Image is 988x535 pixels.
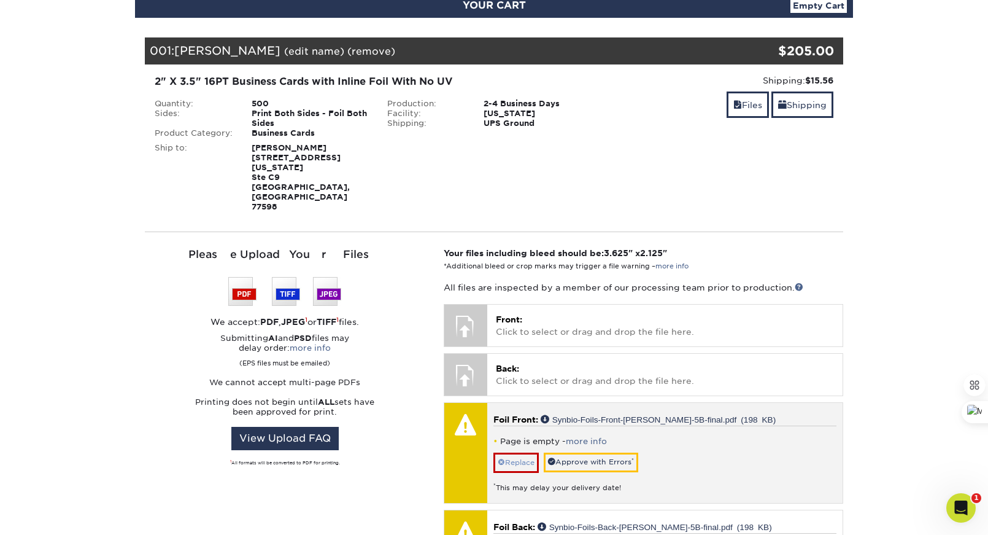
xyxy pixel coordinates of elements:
iframe: Intercom live chat [946,493,976,523]
a: Approve with Errors* [544,453,638,472]
p: We cannot accept multi-page PDFs [145,378,425,388]
span: Front: [496,314,522,324]
strong: TIFF [317,317,336,327]
p: Printing does not begin until sets have been approved for print. [145,397,425,417]
p: Click to select or drag and drop the file here. [496,362,834,388]
a: Files [727,92,769,118]
span: 1 [971,493,981,503]
div: Shipping: [619,74,833,87]
a: Synbio-Foils-Front-[PERSON_NAME]-5B-final.pdf (198 KB) [541,415,776,423]
div: Shipping: [378,119,475,128]
sup: 1 [230,459,231,463]
div: $205.00 [727,42,834,60]
div: Ship to: [145,143,242,212]
span: [PERSON_NAME] [174,44,280,57]
div: We accept: , or files. [145,316,425,328]
li: Page is empty - [493,436,836,447]
div: 500 [242,99,378,109]
div: Facility: [378,109,475,119]
span: files [733,100,742,110]
span: shipping [778,100,787,110]
div: 001: [145,37,727,64]
div: UPS Ground [474,119,610,128]
strong: $15.56 [805,76,833,85]
a: Shipping [771,92,833,118]
span: 3.625 [604,248,628,258]
a: more info [290,343,331,353]
p: All files are inspected by a member of our processing team prior to production. [444,281,843,294]
small: (EPS files must be emailed) [239,353,330,368]
div: All formats will be converted to PDF for printing. [145,460,425,466]
div: Business Cards [242,128,378,138]
div: This may delay your delivery date! [493,473,836,493]
div: Please Upload Your Files [145,247,425,263]
small: *Additional bleed or crop marks may trigger a file warning – [444,262,689,270]
span: Foil Front: [493,415,538,424]
p: Click to select or drag and drop the file here. [496,313,834,338]
strong: ALL [318,397,334,407]
img: We accept: PSD, TIFF, or JPEG (JPG) [228,277,341,306]
div: 2-4 Business Days [474,99,610,109]
span: 2.125 [640,248,663,258]
div: Sides: [145,109,242,128]
div: [US_STATE] [474,109,610,119]
div: Product Category: [145,128,242,138]
div: Production: [378,99,475,109]
span: Back: [496,364,519,373]
sup: 1 [305,316,307,323]
strong: Your files including bleed should be: " x " [444,248,667,258]
div: 2" X 3.5" 16PT Business Cards with Inline Foil With No UV [155,74,601,89]
a: (remove) [347,45,395,57]
span: Foil Back: [493,522,535,532]
strong: PDF [260,317,279,327]
a: Replace [493,453,539,472]
a: Synbio-Foils-Back-[PERSON_NAME]-5B-final.pdf (198 KB) [538,522,772,531]
strong: AI [268,334,278,343]
a: more info [655,262,689,270]
a: View Upload FAQ [231,427,339,450]
a: more info [566,437,607,446]
a: (edit name) [284,45,344,57]
sup: 1 [336,316,339,323]
strong: [PERSON_NAME] [STREET_ADDRESS][US_STATE] Ste C9 [GEOGRAPHIC_DATA], [GEOGRAPHIC_DATA] 77598 [252,143,350,211]
strong: PSD [294,334,312,343]
p: Submitting and files may delay order: [145,334,425,368]
div: Quantity: [145,99,242,109]
div: Print Both Sides - Foil Both Sides [242,109,378,128]
strong: JPEG [281,317,305,327]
